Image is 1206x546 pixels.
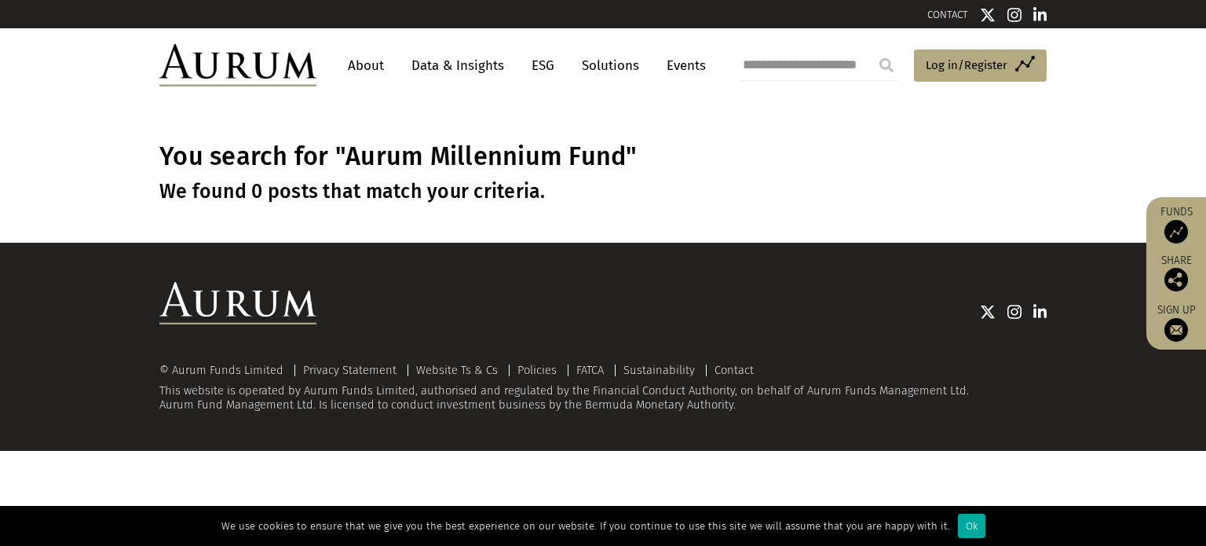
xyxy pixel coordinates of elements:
a: Policies [517,363,557,377]
img: Sign up to our newsletter [1164,318,1188,342]
a: Sign up [1154,303,1198,342]
input: Submit [871,49,902,81]
img: Aurum Logo [159,282,316,324]
img: Twitter icon [980,7,996,23]
img: Share this post [1164,268,1188,291]
img: Twitter icon [980,304,996,320]
h3: We found 0 posts that match your criteria. [159,180,1047,203]
span: Log in/Register [926,56,1007,75]
img: Instagram icon [1007,304,1021,320]
div: This website is operated by Aurum Funds Limited, authorised and regulated by the Financial Conduc... [159,364,1047,412]
a: Log in/Register [914,49,1047,82]
a: Data & Insights [404,51,512,80]
img: Aurum [159,44,316,86]
div: © Aurum Funds Limited [159,365,291,376]
a: Solutions [574,51,647,80]
a: Contact [714,363,754,377]
img: Linkedin icon [1033,304,1047,320]
h1: You search for "Aurum Millennium Fund" [159,141,1047,172]
a: Privacy Statement [303,363,397,377]
a: FATCA [576,363,604,377]
a: Sustainability [623,363,695,377]
a: Funds [1154,205,1198,244]
a: About [340,51,392,80]
img: Access Funds [1164,220,1188,244]
div: Share [1154,255,1198,291]
a: Website Ts & Cs [416,363,498,377]
a: Events [659,51,706,80]
img: Instagram icon [1007,7,1021,23]
a: ESG [524,51,562,80]
a: CONTACT [927,9,968,20]
img: Linkedin icon [1033,7,1047,23]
